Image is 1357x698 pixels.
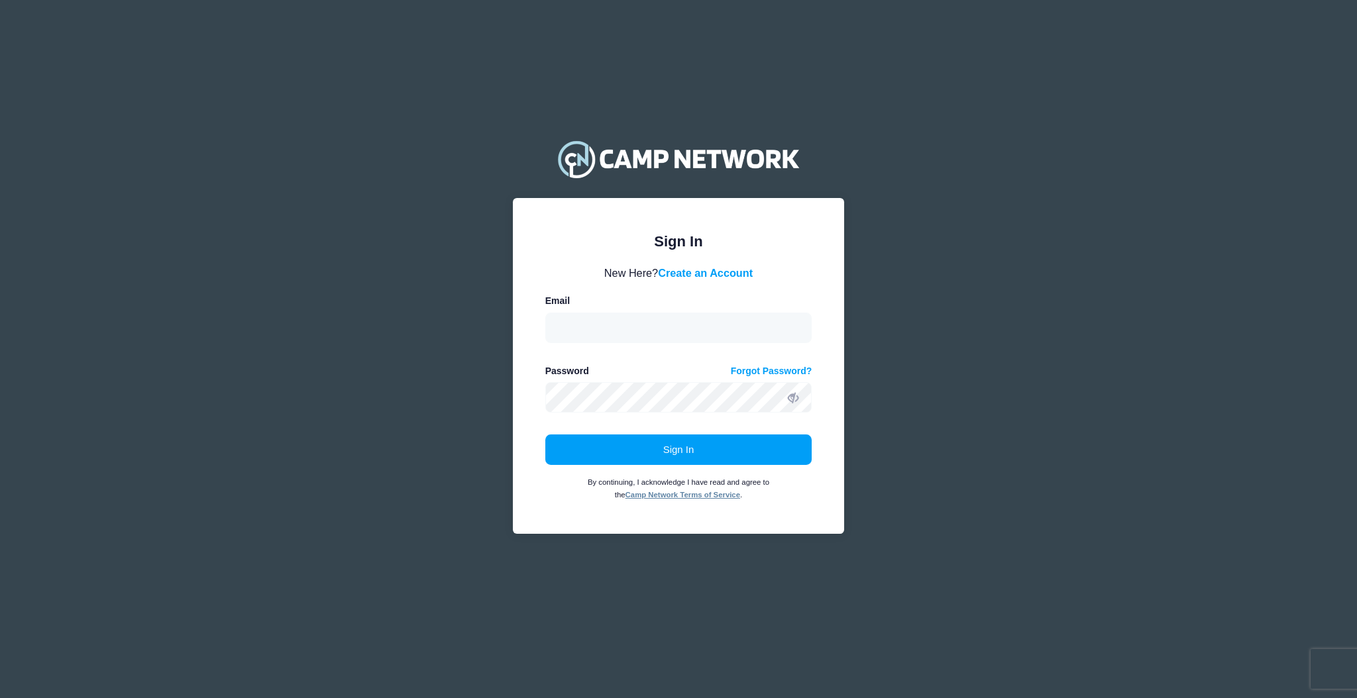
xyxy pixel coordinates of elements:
img: Camp Network [552,132,805,185]
label: Email [545,294,570,308]
small: By continuing, I acknowledge I have read and agree to the . [588,478,769,499]
a: Camp Network Terms of Service [625,491,740,499]
div: New Here? [545,265,812,281]
div: Sign In [545,230,812,252]
label: Password [545,364,589,378]
button: Sign In [545,434,812,465]
a: Forgot Password? [731,364,812,378]
a: Create an Account [658,267,753,279]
